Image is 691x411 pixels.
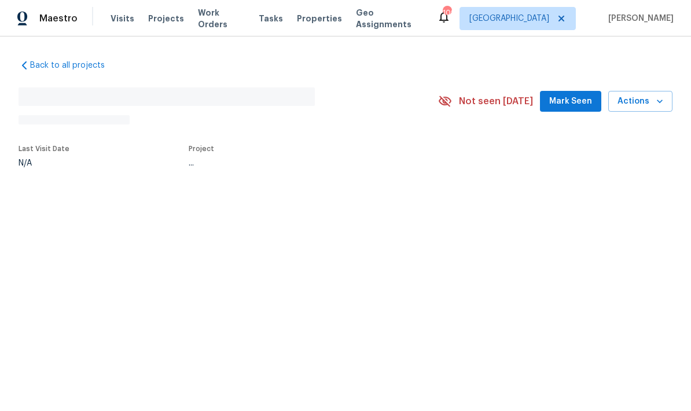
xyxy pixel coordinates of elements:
button: Actions [608,91,672,112]
span: Visits [111,13,134,24]
span: Geo Assignments [356,7,423,30]
a: Back to all projects [19,60,130,71]
span: [PERSON_NAME] [604,13,674,24]
div: N/A [19,159,69,167]
span: Properties [297,13,342,24]
span: Maestro [39,13,78,24]
span: Project [189,145,214,152]
button: Mark Seen [540,91,601,112]
span: Mark Seen [549,94,592,109]
span: Last Visit Date [19,145,69,152]
span: Tasks [259,14,283,23]
span: Not seen [DATE] [459,96,533,107]
span: Actions [618,94,663,109]
span: Projects [148,13,184,24]
span: Work Orders [198,7,245,30]
span: [GEOGRAPHIC_DATA] [469,13,549,24]
div: ... [189,159,411,167]
div: 109 [443,7,451,19]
